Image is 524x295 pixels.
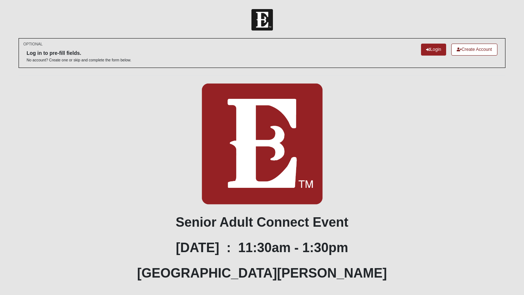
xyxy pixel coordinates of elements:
[27,57,131,63] p: No account? Create one or skip and complete the form below.
[19,240,505,255] h1: [DATE] : 11:30am - 1:30pm
[201,83,323,205] img: E-icon-fireweed-White-TM.png
[19,265,505,281] h1: [GEOGRAPHIC_DATA][PERSON_NAME]
[27,50,131,56] h6: Log in to pre-fill fields.
[251,9,273,31] img: Church of Eleven22 Logo
[451,44,497,56] a: Create Account
[23,41,43,47] small: OPTIONAL
[421,44,446,56] a: Login
[19,214,505,230] h1: Senior Adult Connect Event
